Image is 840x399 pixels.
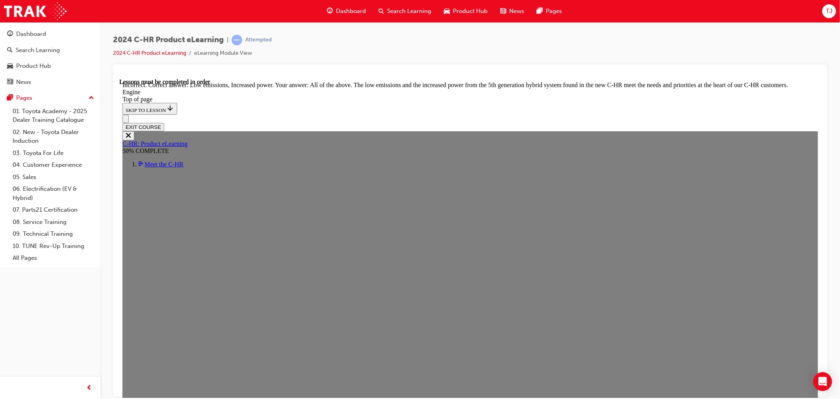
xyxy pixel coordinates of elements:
a: 03. Toyota For Life [9,147,97,159]
span: guage-icon [7,31,13,38]
button: Pages [3,91,97,105]
span: car-icon [444,6,450,16]
div: Attempted [245,36,272,44]
span: | [227,35,228,45]
a: guage-iconDashboard [321,3,372,19]
a: Dashboard [3,27,97,41]
div: Product Hub [16,62,51,71]
a: search-iconSearch Learning [372,3,438,19]
a: Search Learning [3,43,97,58]
span: car-icon [7,63,13,70]
button: TJ [822,4,836,18]
div: Search Learning [16,46,60,55]
span: Dashboard [336,7,366,16]
button: Open navigation menu [3,36,9,45]
a: 05. Sales [9,171,97,183]
a: 04. Customer Experience [9,159,97,171]
a: 10. TUNE Rev-Up Training [9,240,97,252]
span: TJ [826,7,833,16]
span: pages-icon [7,95,13,102]
a: pages-iconPages [530,3,568,19]
a: 01. Toyota Academy - 2025 Dealer Training Catalogue [9,105,97,126]
div: Pages [16,93,32,103]
span: Pages [546,7,562,16]
a: News [3,75,97,89]
span: news-icon [7,79,13,86]
button: EXIT COURSE [3,45,45,53]
button: Close navigation menu [3,53,15,62]
span: News [509,7,524,16]
span: Meet the C-HR [25,82,64,89]
a: car-iconProduct Hub [438,3,494,19]
div: Open Intercom Messenger [813,372,832,391]
span: guage-icon [327,6,333,16]
span: Search Learning [387,7,431,16]
span: pages-icon [537,6,543,16]
button: DashboardSearch LearningProduct HubNews [3,25,97,91]
a: 02. New - Toyota Dealer Induction [9,126,97,147]
a: All Pages [9,252,97,264]
img: Trak [4,2,67,20]
div: Incorrect. Correct answer: Low emissions, Increased power. Your answer: All of the above. The low... [3,3,699,10]
div: News [16,78,31,87]
button: SKIP TO LESSON [3,24,58,36]
div: Top of page [3,17,699,24]
span: learningRecordVerb_ATTEMPT-icon [232,35,242,45]
span: news-icon [500,6,506,16]
div: Dashboard [16,30,46,39]
li: eLearning Module View [194,49,252,58]
span: search-icon [378,6,384,16]
div: 50% COMPLETE [3,69,699,76]
a: 07. Parts21 Certification [9,204,97,216]
span: up-icon [89,93,94,103]
div: Engine [3,10,699,17]
span: prev-icon [87,383,93,393]
a: C-HR: Product eLearning [3,62,68,69]
a: 08. Service Training [9,216,97,228]
a: 09. Technical Training [9,228,97,240]
span: search-icon [7,47,13,54]
span: 2024 C-HR Product eLearning [113,35,224,45]
a: Product Hub [3,59,97,73]
a: 2024 C-HR Product eLearning [113,50,186,56]
a: news-iconNews [494,3,530,19]
section: Course Information [3,53,699,76]
span: Product Hub [453,7,488,16]
a: 06. Electrification (EV & Hybrid) [9,183,97,204]
span: SKIP TO LESSON [6,29,55,35]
